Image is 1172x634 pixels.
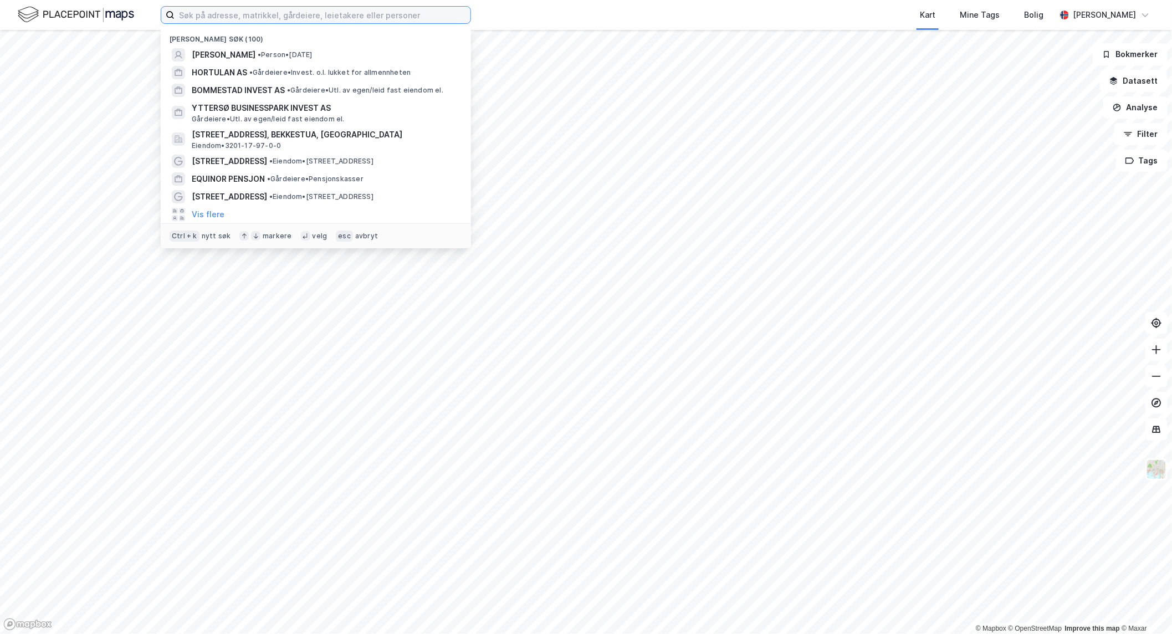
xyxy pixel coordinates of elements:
[1100,70,1168,92] button: Datasett
[1103,96,1168,119] button: Analyse
[355,232,378,241] div: avbryt
[287,86,443,95] span: Gårdeiere • Utl. av egen/leid fast eiendom el.
[1117,581,1172,634] div: Kontrollprogram for chat
[192,66,247,79] span: HORTULAN AS
[249,68,411,77] span: Gårdeiere • Invest. o.l. lukket for allmennheten
[202,232,231,241] div: nytt søk
[263,232,291,241] div: markere
[192,190,267,203] span: [STREET_ADDRESS]
[269,192,373,201] span: Eiendom • [STREET_ADDRESS]
[269,157,273,165] span: •
[1117,581,1172,634] iframe: Chat Widget
[192,208,224,221] button: Vis flere
[313,232,327,241] div: velg
[1024,8,1043,22] div: Bolig
[192,128,458,141] span: [STREET_ADDRESS], BEKKESTUA, [GEOGRAPHIC_DATA]
[287,86,290,94] span: •
[161,26,471,46] div: [PERSON_NAME] søk (100)
[1146,459,1167,480] img: Z
[267,175,364,183] span: Gårdeiere • Pensjonskasser
[920,8,935,22] div: Kart
[249,68,253,76] span: •
[170,231,199,242] div: Ctrl + k
[192,172,265,186] span: EQUINOR PENSJON
[1114,123,1168,145] button: Filter
[192,48,255,62] span: [PERSON_NAME]
[267,175,270,183] span: •
[192,84,285,97] span: BOMMESTAD INVEST AS
[976,625,1006,632] a: Mapbox
[1009,625,1062,632] a: OpenStreetMap
[18,5,134,24] img: logo.f888ab2527a4732fd821a326f86c7f29.svg
[258,50,261,59] span: •
[3,618,52,631] a: Mapbox homepage
[1116,150,1168,172] button: Tags
[1065,625,1120,632] a: Improve this map
[336,231,353,242] div: esc
[192,141,281,150] span: Eiendom • 3201-17-97-0-0
[192,115,345,124] span: Gårdeiere • Utl. av egen/leid fast eiendom el.
[258,50,313,59] span: Person • [DATE]
[1093,43,1168,65] button: Bokmerker
[192,155,267,168] span: [STREET_ADDRESS]
[1073,8,1137,22] div: [PERSON_NAME]
[192,101,458,115] span: YTTERSØ BUSINESSPARK INVEST AS
[269,192,273,201] span: •
[175,7,470,23] input: Søk på adresse, matrikkel, gårdeiere, leietakere eller personer
[960,8,1000,22] div: Mine Tags
[269,157,373,166] span: Eiendom • [STREET_ADDRESS]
